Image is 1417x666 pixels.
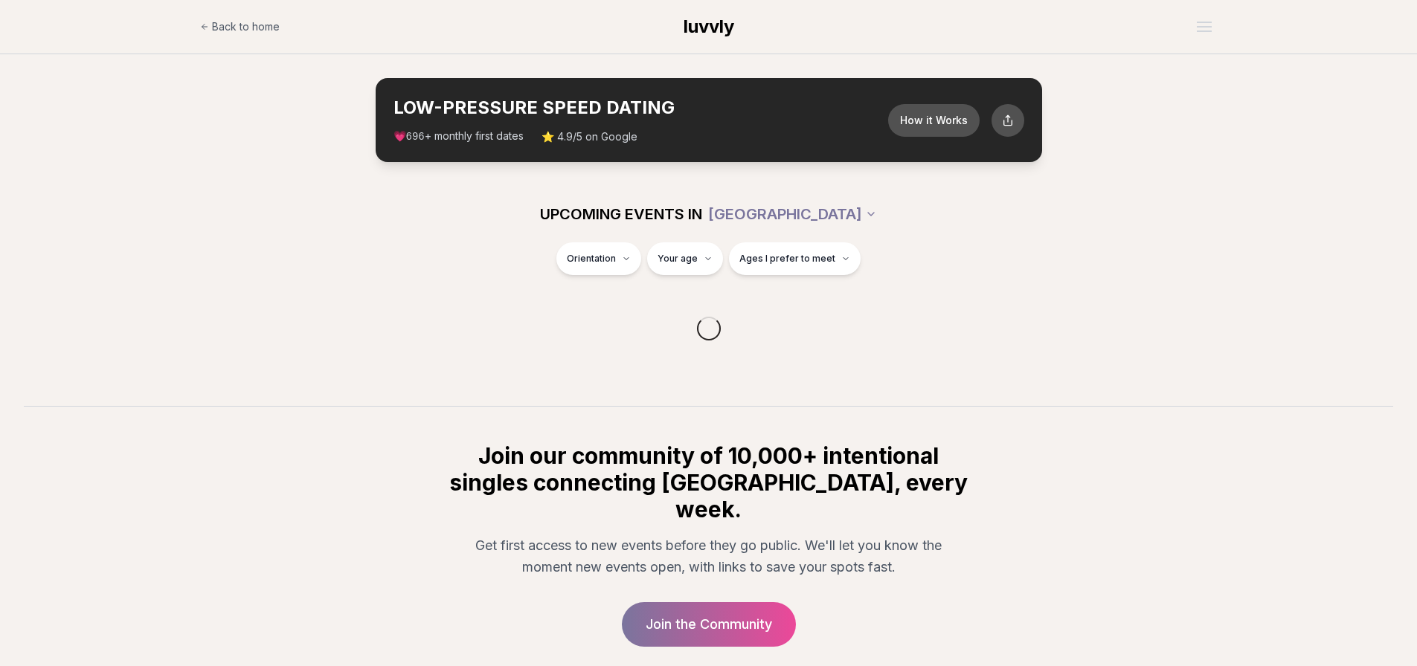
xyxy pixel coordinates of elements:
[447,442,971,523] h2: Join our community of 10,000+ intentional singles connecting [GEOGRAPHIC_DATA], every week.
[393,129,524,144] span: 💗 + monthly first dates
[622,602,796,647] a: Join the Community
[567,253,616,265] span: Orientation
[556,242,641,275] button: Orientation
[684,15,734,39] a: luvvly
[542,129,637,144] span: ⭐ 4.9/5 on Google
[684,16,734,37] span: luvvly
[459,534,959,578] p: Get first access to new events before they go public. We'll let you know the moment new events op...
[729,242,861,275] button: Ages I prefer to meet
[406,131,425,143] span: 696
[540,204,702,224] span: UPCOMING EVENTS IN
[888,104,980,137] button: How it Works
[212,19,280,34] span: Back to home
[200,12,280,42] a: Back to home
[1191,16,1218,38] button: Open menu
[658,253,698,265] span: Your age
[647,242,723,275] button: Your age
[708,198,877,230] button: [GEOGRAPHIC_DATA]
[739,253,835,265] span: Ages I prefer to meet
[393,96,888,120] h2: LOW-PRESSURE SPEED DATING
